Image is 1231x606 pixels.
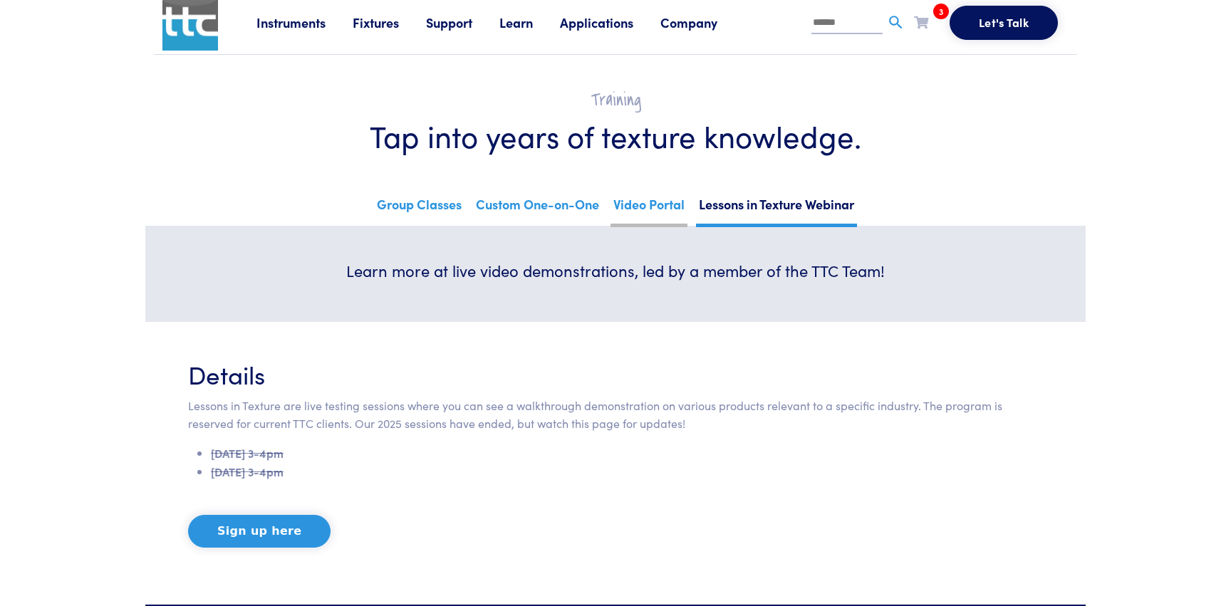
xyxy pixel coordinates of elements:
[611,192,687,227] a: Video Portal
[660,14,744,31] a: Company
[188,397,1043,433] p: Lessons in Texture are live testing sessions where you can see a walkthrough demonstration on var...
[188,515,331,548] button: Sign up here
[211,463,1043,481] li: [DATE] 3-4pm
[353,14,426,31] a: Fixtures
[950,6,1058,40] button: Let's Talk
[696,192,857,227] a: Lessons in Texture Webinar
[188,356,1043,391] h3: Details
[256,14,353,31] a: Instruments
[560,14,660,31] a: Applications
[933,4,949,19] span: 3
[333,260,898,282] h6: Learn more at live video demonstrations, led by a member of the TTC Team!
[188,117,1043,155] h1: Tap into years of texture knowledge.
[374,192,464,224] a: Group Classes
[473,192,602,224] a: Custom One-on-One
[914,13,928,31] a: 3
[188,89,1043,111] h2: Training
[426,14,499,31] a: Support
[499,14,560,31] a: Learn
[211,444,1043,463] li: [DATE] 3-4pm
